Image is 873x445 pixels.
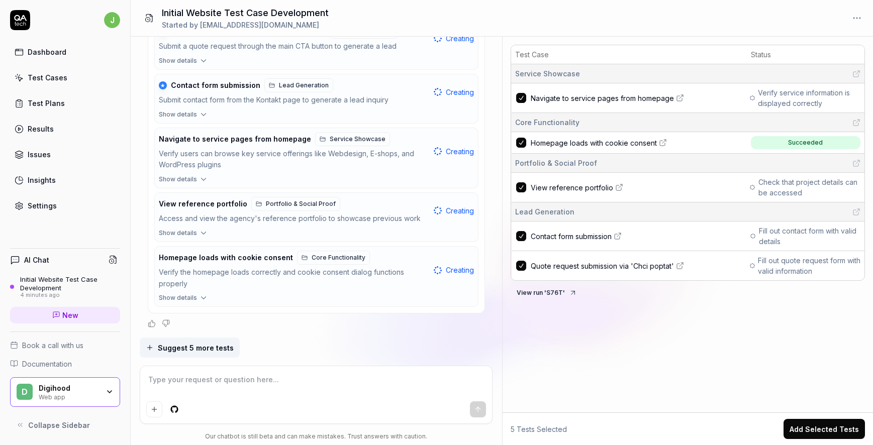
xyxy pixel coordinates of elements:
[446,265,474,275] span: Creating
[10,340,120,351] a: Book a call with us
[28,200,57,211] div: Settings
[20,292,120,299] div: 4 minutes ago
[159,110,197,119] span: Show details
[747,45,864,64] th: Status
[159,135,311,144] span: Navigate to service pages from homepage
[758,177,860,198] span: Check that project details can be accessed
[155,56,478,69] button: Show details
[155,229,478,242] button: Show details
[155,247,478,294] button: Homepage loads with cookie consentCore FunctionalityVerify the homepage loads correctly and cooki...
[531,182,744,193] a: View reference portfolio
[22,340,83,351] span: Book a call with us
[264,78,333,92] a: Lead Generation
[531,138,744,148] a: Homepage loads with cookie consent
[315,132,390,146] a: Service Showcase
[784,419,865,439] button: Add Selected Tests
[531,231,744,242] a: Contact form submission
[10,275,120,298] a: Initial Website Test Case Development4 minutes ago
[511,287,583,297] a: View run 'S76T'
[10,145,120,164] a: Issues
[159,41,430,52] div: Submit a quote request through the main CTA button to generate a lead
[158,343,234,353] span: Suggest 5 more tests
[515,117,579,128] span: Core Functionality
[162,20,329,30] div: Started by
[251,197,340,211] a: Portfolio & Social Proof
[297,251,370,265] a: Core Functionality
[531,261,674,271] span: Quote request submission via 'Chci poptat'
[162,6,329,20] h1: Initial Website Test Case Development
[515,68,580,79] span: Service Showcase
[28,72,67,83] div: Test Cases
[22,359,72,369] span: Documentation
[312,253,365,262] span: Core Functionality
[159,253,293,262] span: Homepage loads with cookie consent
[162,319,170,327] button: Negative feedback
[531,261,744,271] a: Quote request submission via 'Chci poptat'
[28,149,51,160] div: Issues
[155,193,478,229] button: View reference portfolioPortfolio & Social ProofAccess and view the agency's reference portfolio ...
[159,213,430,225] div: Access and view the agency's reference portfolio to showcase previous work
[148,319,156,327] button: Positive feedback
[159,293,197,302] span: Show details
[446,146,474,157] span: Creating
[10,119,120,139] a: Results
[146,401,162,417] button: Add attachment
[446,87,474,97] span: Creating
[759,226,860,247] span: Fill out contact form with valid details
[155,128,478,175] button: Navigate to service pages from homepageService ShowcaseVerify users can browse key service offeri...
[28,420,90,430] span: Collapse Sidebar
[62,310,78,320] span: New
[155,110,478,123] button: Show details
[140,338,240,358] button: Suggest 5 more tests
[171,81,260,90] span: Contact form submission
[159,81,167,89] div: ★
[279,81,329,90] span: Lead Generation
[39,392,99,400] div: Web app
[266,199,336,208] span: Portfolio & Social Proof
[10,93,120,113] a: Test Plans
[511,285,583,301] button: View run 'S76T'
[10,68,120,87] a: Test Cases
[531,93,744,103] a: Navigate to service pages from homepage
[28,98,65,108] div: Test Plans
[159,199,247,208] span: View reference portfolio
[531,231,612,242] span: Contact form submission
[515,206,574,217] span: Lead Generation
[758,255,860,276] span: Fill out quote request form with valid information
[10,415,120,435] button: Collapse Sidebar
[140,432,493,441] div: Our chatbot is still beta and can make mistakes. Trust answers with caution.
[155,74,478,110] button: ★Contact form submissionLead GenerationSubmit contact form from the Kontakt page to generate a le...
[10,170,120,190] a: Insights
[159,148,430,171] div: Verify users can browse key service offerings like Webdesign, E-shops, and WordPress plugins
[531,138,657,148] span: Homepage loads with cookie consent
[104,12,120,28] span: j
[531,93,674,103] span: Navigate to service pages from homepage
[155,21,478,56] button: Submit a quote request through the main CTA button to generate a lead Creating
[24,255,49,265] h4: AI Chat
[788,138,823,147] div: Succeeded
[155,293,478,306] button: Show details
[10,307,120,323] a: New
[511,424,567,434] span: 5 Tests Selected
[159,94,430,106] div: Submit contact form from the Kontakt page to generate a lead inquiry
[104,10,120,30] button: j
[28,175,56,185] div: Insights
[159,267,430,290] div: Verify the homepage loads correctly and cookie consent dialog functions properly
[28,124,54,134] div: Results
[10,359,120,369] a: Documentation
[446,33,474,44] span: Creating
[446,205,474,216] span: Creating
[758,87,860,108] span: Verify service information is displayed correctly
[511,45,747,64] th: Test Case
[28,47,66,57] div: Dashboard
[531,182,613,193] span: View reference portfolio
[330,135,385,144] span: Service Showcase
[200,21,319,29] span: [EMAIL_ADDRESS][DOMAIN_NAME]
[159,229,197,238] span: Show details
[10,42,120,62] a: Dashboard
[159,175,197,184] span: Show details
[10,196,120,215] a: Settings
[20,275,120,292] div: Initial Website Test Case Development
[10,377,120,407] button: DDigihoodWeb app
[17,384,33,400] span: D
